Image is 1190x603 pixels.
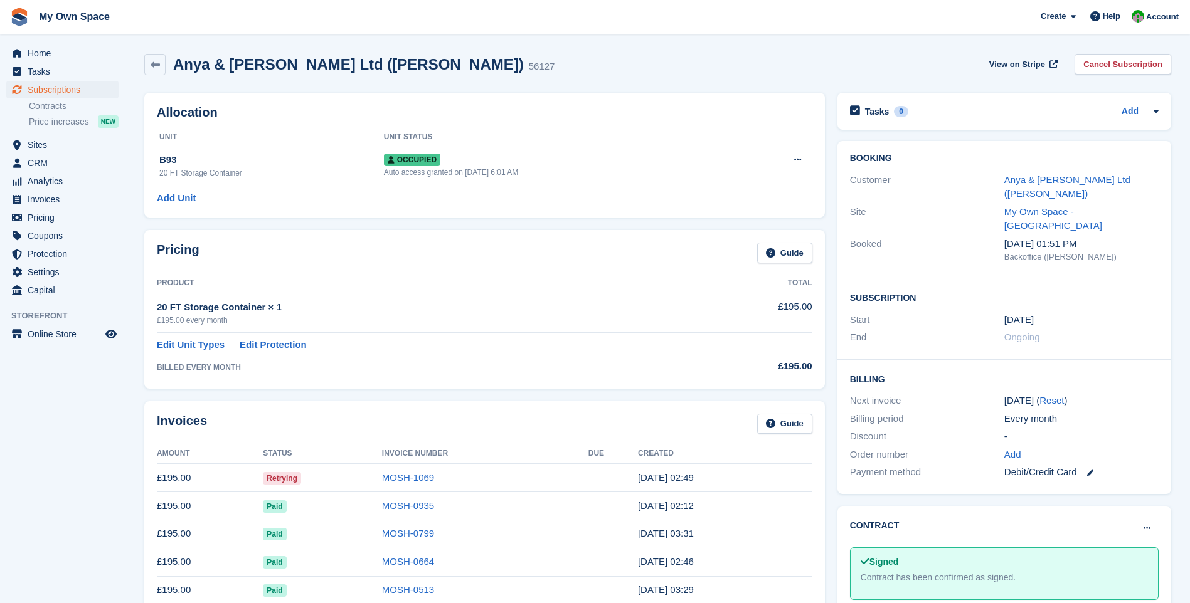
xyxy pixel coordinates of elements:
[1004,313,1034,327] time: 2024-11-01 01:00:00 UTC
[28,227,103,244] span: Coupons
[28,154,103,172] span: CRM
[157,273,691,293] th: Product
[28,281,103,299] span: Capital
[157,492,263,520] td: £195.00
[1132,10,1144,23] img: Paula Harris
[28,245,103,263] span: Protection
[157,444,263,464] th: Amount
[6,325,119,343] a: menu
[1004,251,1159,263] div: Backoffice ([PERSON_NAME])
[6,136,119,154] a: menu
[28,191,103,208] span: Invoices
[382,584,434,595] a: MOSH-0513
[157,362,691,373] div: BILLED EVERY MONTH
[157,464,263,492] td: £195.00
[1004,174,1130,199] a: Anya & [PERSON_NAME] Ltd ([PERSON_NAME])
[1004,412,1159,426] div: Every month
[382,500,434,511] a: MOSH-0935
[384,127,742,147] th: Unit Status
[28,136,103,154] span: Sites
[1004,465,1159,480] div: Debit/Credit Card
[1041,10,1066,23] span: Create
[638,556,694,567] time: 2025-06-01 01:46:55 UTC
[157,520,263,548] td: £195.00
[757,414,812,434] a: Guide
[29,100,119,112] a: Contracts
[894,106,908,117] div: 0
[1103,10,1120,23] span: Help
[850,465,1004,480] div: Payment method
[691,293,812,332] td: £195.00
[1004,448,1021,462] a: Add
[28,63,103,80] span: Tasks
[28,263,103,281] span: Settings
[1004,206,1102,231] a: My Own Space - [GEOGRAPHIC_DATA]
[157,338,225,352] a: Edit Unit Types
[6,209,119,226] a: menu
[984,54,1060,75] a: View on Stripe
[263,584,286,597] span: Paid
[638,472,694,483] time: 2025-09-01 01:49:58 UTC
[159,153,384,167] div: B93
[865,106,890,117] h2: Tasks
[850,291,1159,303] h2: Subscription
[157,127,384,147] th: Unit
[157,548,263,576] td: £195.00
[159,167,384,179] div: 20 FT Storage Container
[1146,11,1179,23] span: Account
[10,8,29,26] img: stora-icon-8386f47178a22dfd0bd8f6a31ec36ba5ce8667c1dd55bd0f319d3a0aa187defe.svg
[6,227,119,244] a: menu
[638,584,694,595] time: 2025-05-01 02:29:02 UTC
[98,115,119,128] div: NEW
[6,45,119,62] a: menu
[382,556,434,567] a: MOSH-0664
[1004,237,1159,251] div: [DATE] 01:51 PM
[263,472,301,485] span: Retrying
[28,172,103,190] span: Analytics
[850,330,1004,345] div: End
[157,243,199,263] h2: Pricing
[850,372,1159,385] h2: Billing
[850,412,1004,426] div: Billing period
[691,359,812,374] div: £195.00
[382,472,434,483] a: MOSH-1069
[638,528,694,538] time: 2025-07-01 02:31:16 UTC
[6,245,119,263] a: menu
[6,191,119,208] a: menu
[263,556,286,569] span: Paid
[29,116,89,128] span: Price increases
[588,444,638,464] th: Due
[850,154,1159,164] h2: Booking
[384,167,742,178] div: Auto access granted on [DATE] 6:01 AM
[1004,332,1040,342] span: Ongoing
[1039,395,1064,406] a: Reset
[34,6,115,27] a: My Own Space
[529,60,555,74] div: 56127
[157,414,207,434] h2: Invoices
[850,448,1004,462] div: Order number
[757,243,812,263] a: Guide
[850,173,1004,201] div: Customer
[850,429,1004,444] div: Discount
[28,45,103,62] span: Home
[263,444,382,464] th: Status
[850,205,1004,233] div: Site
[1004,429,1159,444] div: -
[240,338,307,352] a: Edit Protection
[850,313,1004,327] div: Start
[861,555,1148,569] div: Signed
[691,273,812,293] th: Total
[28,81,103,98] span: Subscriptions
[1004,394,1159,408] div: [DATE] ( )
[384,154,440,166] span: Occupied
[638,500,694,511] time: 2025-08-01 01:12:40 UTC
[157,191,196,206] a: Add Unit
[28,325,103,343] span: Online Store
[263,500,286,513] span: Paid
[382,528,434,538] a: MOSH-0799
[850,394,1004,408] div: Next invoice
[850,237,1004,263] div: Booked
[28,209,103,226] span: Pricing
[11,310,125,322] span: Storefront
[638,444,812,464] th: Created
